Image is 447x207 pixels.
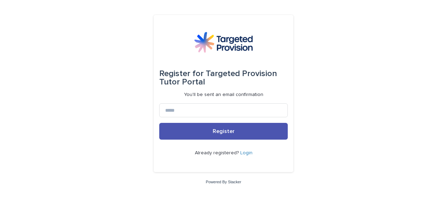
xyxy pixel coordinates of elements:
a: Powered By Stacker [206,180,241,184]
img: M5nRWzHhSzIhMunXDL62 [194,32,253,53]
a: Login [240,150,252,155]
div: Targeted Provision Tutor Portal [159,64,288,92]
span: Register [213,128,235,134]
span: Already registered? [195,150,240,155]
span: Register for [159,69,204,78]
p: You'll be sent an email confirmation [184,92,263,98]
button: Register [159,123,288,140]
